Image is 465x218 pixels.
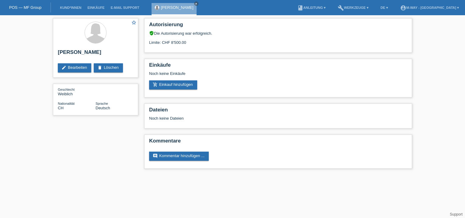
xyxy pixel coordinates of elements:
[378,6,391,9] a: DE ▾
[335,6,372,9] a: buildWerkzeuge ▾
[57,6,84,9] a: Kund*innen
[149,36,407,45] div: Limite: CHF 8'500.00
[149,152,209,161] a: commentKommentar hinzufügen ...
[96,106,110,110] span: Deutsch
[9,5,41,10] a: POS — MF Group
[108,6,142,9] a: E-Mail Support
[149,116,335,121] div: Noch keine Dateien
[61,65,66,70] i: edit
[149,80,197,90] a: add_shopping_cartEinkauf hinzufügen
[297,5,303,11] i: book
[131,20,137,25] i: star_border
[58,49,133,58] h2: [PERSON_NAME]
[397,6,462,9] a: account_circlem-way - [GEOGRAPHIC_DATA] ▾
[58,88,75,91] span: Geschlecht
[149,71,407,80] div: Noch keine Einkäufe
[149,62,407,71] h2: Einkäufe
[149,107,407,116] h2: Dateien
[450,212,463,216] a: Support
[400,5,406,11] i: account_circle
[131,20,137,26] a: star_border
[58,102,75,105] span: Nationalität
[153,82,158,87] i: add_shopping_cart
[149,31,154,36] i: verified_user
[149,22,407,31] h2: Autorisierung
[97,65,102,70] i: delete
[161,5,194,10] a: [PERSON_NAME]
[84,6,107,9] a: Einkäufe
[338,5,344,11] i: build
[58,106,64,110] span: Schweiz
[294,6,329,9] a: bookAnleitung ▾
[94,63,123,72] a: deleteLöschen
[194,2,198,6] a: close
[58,87,96,96] div: Weiblich
[195,2,198,5] i: close
[153,153,158,158] i: comment
[96,102,108,105] span: Sprache
[149,138,407,147] h2: Kommentare
[58,63,91,72] a: editBearbeiten
[149,31,407,36] div: Die Autorisierung war erfolgreich.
